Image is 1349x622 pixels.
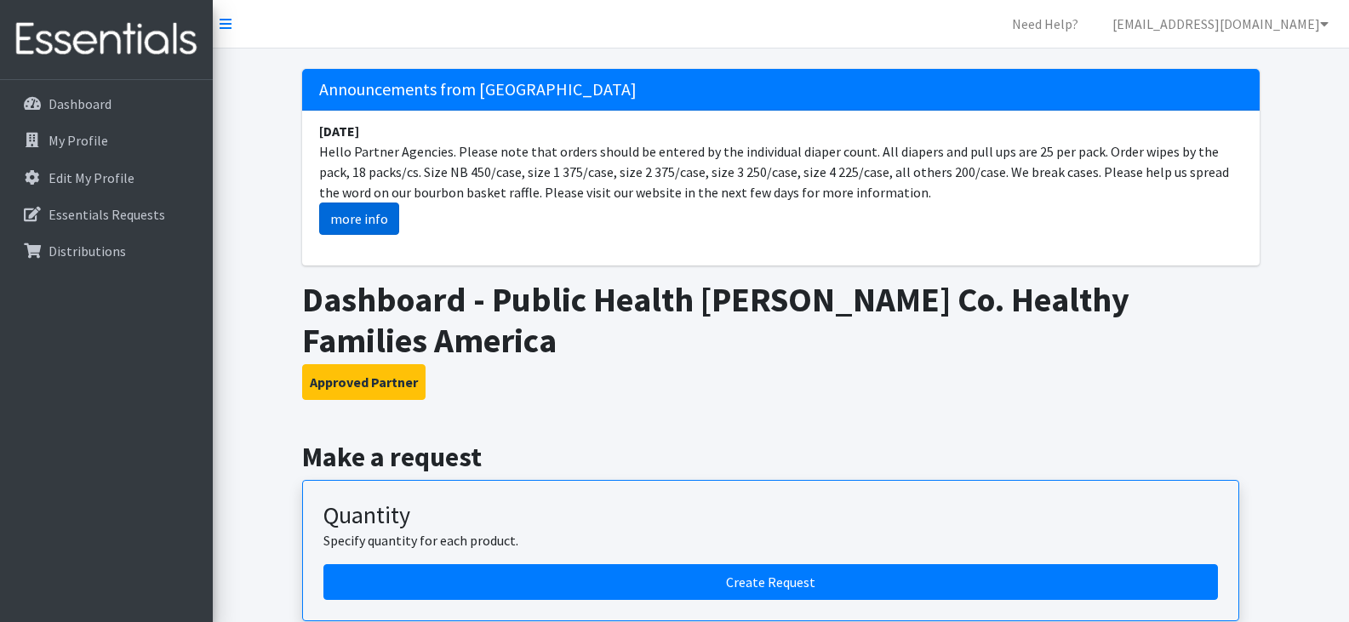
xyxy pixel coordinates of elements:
h1: Dashboard - Public Health [PERSON_NAME] Co. Healthy Families America [302,279,1260,361]
a: Edit My Profile [7,161,206,195]
p: Essentials Requests [49,206,165,223]
img: HumanEssentials [7,11,206,68]
li: Hello Partner Agencies. Please note that orders should be entered by the individual diaper count.... [302,111,1260,245]
a: more info [319,203,399,235]
p: My Profile [49,132,108,149]
button: Approved Partner [302,364,426,400]
p: Edit My Profile [49,169,134,186]
p: Specify quantity for each product. [323,530,1218,551]
p: Distributions [49,243,126,260]
a: [EMAIL_ADDRESS][DOMAIN_NAME] [1099,7,1342,41]
p: Dashboard [49,95,111,112]
a: Essentials Requests [7,197,206,231]
a: Dashboard [7,87,206,121]
strong: [DATE] [319,123,359,140]
h5: Announcements from [GEOGRAPHIC_DATA] [302,69,1260,111]
a: Need Help? [998,7,1092,41]
h2: Make a request [302,441,1260,473]
a: My Profile [7,123,206,157]
a: Distributions [7,234,206,268]
h3: Quantity [323,501,1218,530]
a: Create a request by quantity [323,564,1218,600]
